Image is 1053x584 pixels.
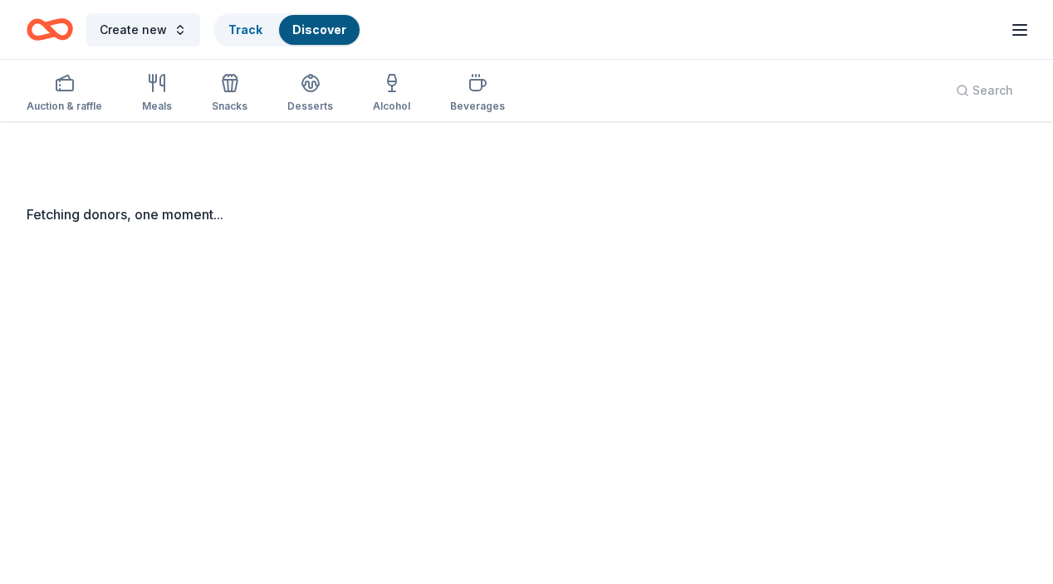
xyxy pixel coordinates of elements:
div: Auction & raffle [27,100,102,113]
button: Alcohol [373,66,410,121]
button: Auction & raffle [27,66,102,121]
div: Meals [142,100,172,113]
button: Create new [86,13,200,47]
div: Beverages [450,100,505,113]
a: Track [228,22,262,37]
button: Beverages [450,66,505,121]
span: Create new [100,20,167,40]
a: Discover [292,22,346,37]
div: Snacks [212,100,247,113]
div: Fetching donors, one moment... [27,204,1026,224]
div: Desserts [287,100,333,113]
button: TrackDiscover [213,13,361,47]
button: Meals [142,66,172,121]
button: Desserts [287,66,333,121]
a: Home [27,10,73,49]
div: Alcohol [373,100,410,113]
button: Snacks [212,66,247,121]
